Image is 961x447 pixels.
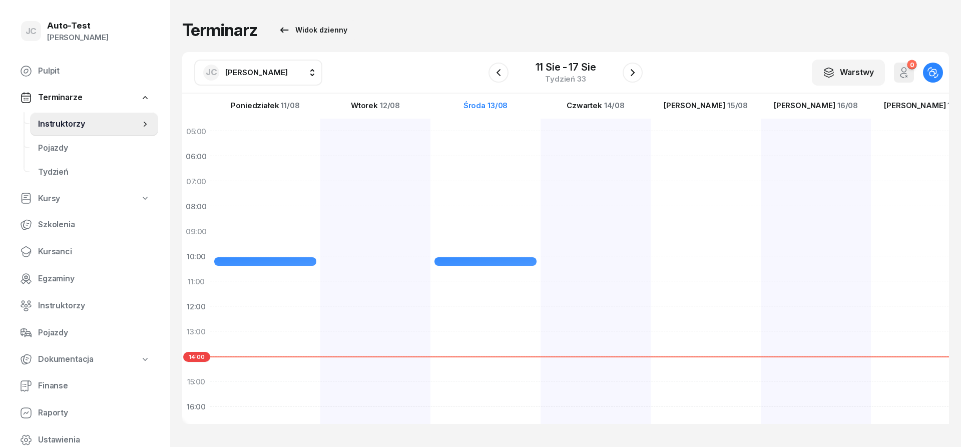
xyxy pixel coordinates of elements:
a: Instruktorzy [12,294,158,318]
span: Ustawienia [38,433,150,446]
span: 11/08 [281,102,299,109]
span: 14/08 [604,102,625,109]
button: Widok dzienny [269,20,356,40]
div: Widok dzienny [278,24,347,36]
span: Kursanci [38,245,150,258]
a: Instruktorzy [30,112,158,136]
span: Poniedziałek [231,102,279,109]
span: Czwartek [567,102,602,109]
button: 0 [894,63,914,83]
span: [PERSON_NAME] [774,102,835,109]
h1: Terminarz [182,21,257,39]
div: 11 sie 17 sie [536,62,596,72]
span: Raporty [38,406,150,419]
div: 07:00 [182,169,210,194]
div: 09:00 [182,219,210,244]
span: Środa [463,102,486,109]
span: Dokumentacja [38,353,94,366]
span: Kursy [38,192,60,205]
span: Szkolenia [38,218,150,231]
span: Terminarze [38,91,82,104]
div: 06:00 [182,144,210,169]
span: [PERSON_NAME] [664,102,725,109]
a: Szkolenia [12,213,158,237]
div: Auto-Test [47,22,109,30]
a: Pojazdy [12,321,158,345]
a: Finanse [12,374,158,398]
span: Pulpit [38,65,150,78]
div: Warstwy [823,66,874,79]
div: 11:00 [182,269,210,294]
a: Tydzień [30,160,158,184]
div: 05:00 [182,119,210,144]
a: Terminarze [12,86,158,109]
div: [PERSON_NAME] [47,31,109,44]
div: 16:00 [182,394,210,419]
div: 08:00 [182,194,210,219]
div: Tydzień 33 [536,75,596,83]
span: Wtorek [351,102,378,109]
div: 10:00 [182,244,210,269]
span: - [563,62,567,72]
div: 14:00 [182,344,210,369]
div: 12:00 [182,294,210,319]
span: 16/08 [837,102,858,109]
a: Pulpit [12,59,158,83]
div: 0 [907,60,916,69]
span: 14:00 [183,352,210,362]
span: Pojazdy [38,326,150,339]
span: [PERSON_NAME] [225,68,288,77]
span: JC [26,27,37,36]
a: Kursy [12,187,158,210]
div: 15:00 [182,369,210,394]
span: JC [206,68,217,77]
span: Instruktorzy [38,118,140,131]
span: Pojazdy [38,142,150,155]
span: 15/08 [727,102,748,109]
a: Kursanci [12,240,158,264]
button: JC[PERSON_NAME] [194,60,322,86]
span: 13/08 [488,102,508,109]
div: 13:00 [182,319,210,344]
span: Egzaminy [38,272,150,285]
a: Pojazdy [30,136,158,160]
span: Finanse [38,379,150,392]
span: 12/08 [380,102,400,109]
div: 17:00 [182,419,210,444]
button: Warstwy [812,60,885,86]
span: Instruktorzy [38,299,150,312]
span: Tydzień [38,166,150,179]
span: [PERSON_NAME] [884,102,945,109]
a: Raporty [12,401,158,425]
a: Dokumentacja [12,348,158,371]
a: Egzaminy [12,267,158,291]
